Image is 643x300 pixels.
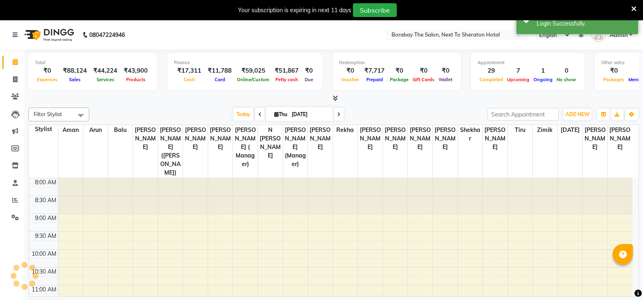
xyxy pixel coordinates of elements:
span: [PERSON_NAME] [133,125,158,152]
span: [PERSON_NAME] [308,125,333,152]
div: ₹0 [35,66,60,76]
span: Filter Stylist [34,111,62,117]
div: 8:00 AM [33,178,58,187]
span: Prepaid [364,77,385,82]
span: [PERSON_NAME] (Manager) [283,125,308,169]
div: ₹59,025 [235,66,271,76]
span: [PERSON_NAME] [383,125,408,152]
div: ₹7,717 [361,66,388,76]
span: Sales [67,77,83,82]
span: Petty cash [273,77,300,82]
div: 8:30 AM [33,196,58,205]
span: [PERSON_NAME] [608,125,632,152]
span: No show [555,77,578,82]
span: Shekhar [458,125,483,144]
span: [PERSON_NAME] [433,125,458,152]
button: ADD NEW [563,109,591,120]
span: Zimik [533,125,557,135]
span: Aman [58,125,83,135]
span: Admin [610,31,628,39]
span: Online/Custom [235,77,271,82]
input: Search Appointment [488,108,559,121]
div: 11:00 AM [30,285,58,294]
span: [PERSON_NAME] [408,125,432,152]
div: ₹0 [339,66,361,76]
div: Total [35,59,151,66]
img: logo [21,24,76,46]
span: Package [388,77,411,82]
div: 7 [505,66,531,76]
div: ₹43,900 [120,66,151,76]
div: ₹0 [388,66,411,76]
div: ₹11,788 [204,66,235,76]
div: 1 [531,66,555,76]
div: ₹44,224 [90,66,120,76]
div: ₹51,867 [271,66,302,76]
div: 9:00 AM [33,214,58,222]
span: Card [213,77,227,82]
div: 29 [477,66,505,76]
span: Cash [182,77,197,82]
span: Arun [83,125,108,135]
span: Today [233,108,254,121]
div: Login Successfully. [537,19,632,28]
span: Tiru [508,125,533,135]
button: Subscribe [353,3,397,17]
div: ₹0 [601,66,626,76]
span: Gift Cards [411,77,437,82]
span: [PERSON_NAME] [358,125,383,152]
a: 4 [578,31,583,39]
div: ₹0 [411,66,437,76]
span: [PERSON_NAME] ( Manager) [233,125,258,169]
span: Balu [108,125,133,135]
span: Ongoing [531,77,555,82]
div: 10:00 AM [30,250,58,258]
div: 0 [555,66,578,76]
span: Completed [477,77,505,82]
span: [PERSON_NAME] [583,125,607,152]
span: Expenses [35,77,60,82]
div: ₹0 [302,66,316,76]
div: Appointment [477,59,578,66]
div: Your subscription is expiring in next 11 days [238,6,351,15]
span: Products [124,77,148,82]
span: Upcoming [505,77,531,82]
div: ₹88,124 [60,66,90,76]
span: Services [95,77,116,82]
span: N [PERSON_NAME] [258,125,283,161]
span: Packages [601,77,626,82]
iframe: chat widget [609,268,635,292]
div: ₹17,311 [174,66,204,76]
span: Rekha [333,125,358,135]
div: 10:30 AM [30,268,58,276]
span: ADD NEW [566,111,589,117]
input: 2025-09-04 [289,108,330,121]
span: [DATE] [558,125,583,135]
div: Stylist [29,125,58,134]
span: [PERSON_NAME] [183,125,208,152]
span: Voucher [339,77,361,82]
div: 9:30 AM [33,232,58,240]
div: ₹0 [437,66,454,76]
span: [PERSON_NAME] [483,125,508,152]
span: Thu [272,111,289,117]
b: 08047224946 [89,24,125,46]
span: [PERSON_NAME] [208,125,233,152]
span: [PERSON_NAME] ([PERSON_NAME]) [158,125,183,178]
span: Wallet [437,77,454,82]
span: Due [303,77,315,82]
img: Admin [591,28,606,42]
div: Redemption [339,59,454,66]
div: Finance [174,59,316,66]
